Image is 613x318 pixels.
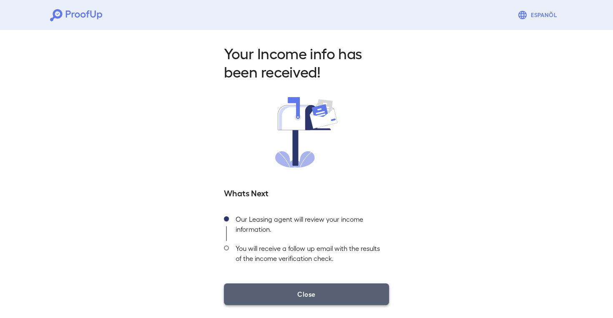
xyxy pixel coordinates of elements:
[514,7,563,23] button: Espanõl
[224,283,389,305] button: Close
[224,44,389,80] h2: Your Income info has been received!
[229,212,389,241] div: Our Leasing agent will review your income information.
[224,187,389,198] h5: Whats Next
[229,241,389,270] div: You will receive a follow up email with the results of the income verification check.
[275,97,338,168] img: received.svg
